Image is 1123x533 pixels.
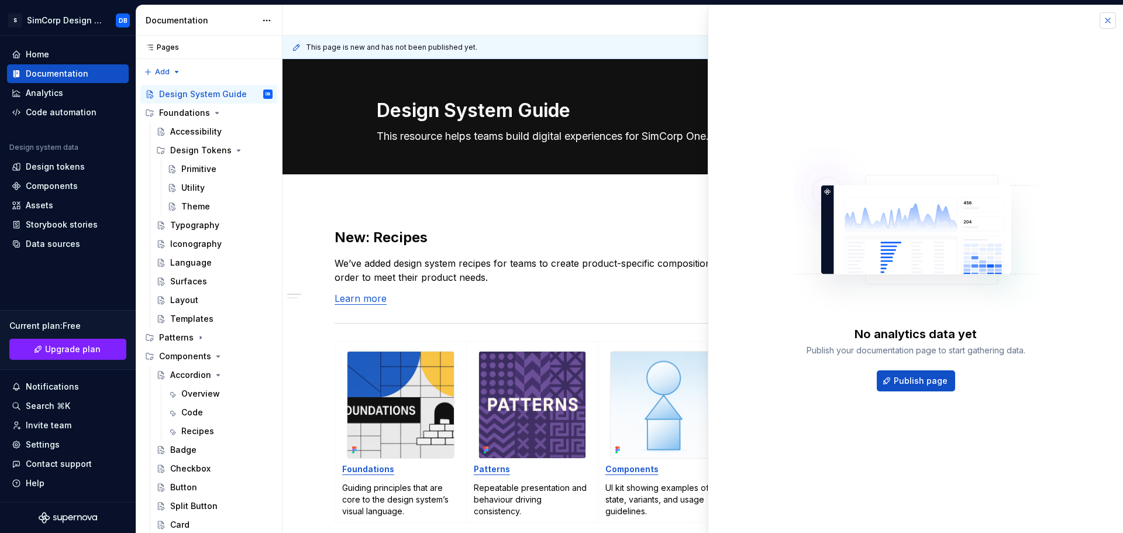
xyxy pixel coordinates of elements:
[335,293,387,304] a: Learn more
[163,422,277,441] a: Recipes
[605,482,722,517] p: UI kit showing examples of state, variants, and usage guidelines.
[7,397,129,415] button: Search ⌘K
[7,103,129,122] a: Code automation
[894,375,948,387] span: Publish page
[7,177,129,195] a: Components
[7,196,129,215] a: Assets
[151,291,277,310] a: Layout
[7,215,129,234] a: Storybook stories
[855,326,977,342] div: No analytics data yet
[163,197,277,216] a: Theme
[170,257,212,269] div: Language
[26,219,98,231] div: Storybook stories
[170,276,207,287] div: Surfaces
[151,478,277,497] a: Button
[151,122,277,141] a: Accessibility
[170,519,190,531] div: Card
[611,352,717,458] img: c5d0edfd-6587-44c1-b304-068428a70d1e.png
[7,45,129,64] a: Home
[7,157,129,176] a: Design tokens
[374,97,817,125] textarea: Design System Guide
[26,106,97,118] div: Code automation
[342,464,394,474] a: Foundations
[170,463,211,474] div: Checkbox
[347,352,454,458] img: cc83a367-6339-4a8e-b30e-ec3002558f68.png
[170,369,211,381] div: Accordion
[140,347,277,366] div: Components
[26,180,78,192] div: Components
[26,439,60,451] div: Settings
[335,228,861,247] h2: New: Recipes
[2,8,133,33] button: SSimCorp Design SystemDB
[163,403,277,422] a: Code
[26,381,79,393] div: Notifications
[7,84,129,102] a: Analytics
[140,85,277,104] a: Design System GuideDB
[140,43,179,52] div: Pages
[151,216,277,235] a: Typography
[151,497,277,515] a: Split Button
[26,49,49,60] div: Home
[9,143,78,152] div: Design system data
[140,328,277,347] div: Patterns
[170,482,197,493] div: Button
[146,15,256,26] div: Documentation
[45,343,101,355] span: Upgrade plan
[170,126,222,137] div: Accessibility
[26,400,70,412] div: Search ⌘K
[151,253,277,272] a: Language
[479,352,585,458] img: d7c07228-7177-4e00-9f8f-a57222f83d6b.png
[26,477,44,489] div: Help
[159,88,247,100] div: Design System Guide
[170,444,197,456] div: Badge
[7,416,129,435] a: Invite team
[26,161,85,173] div: Design tokens
[266,88,271,100] div: DB
[26,200,53,211] div: Assets
[170,238,222,250] div: Iconography
[170,219,219,231] div: Typography
[9,339,126,360] button: Upgrade plan
[181,182,205,194] div: Utility
[170,500,218,512] div: Split Button
[151,141,277,160] div: Design Tokens
[306,43,477,52] span: This page is new and has not been published yet.
[181,388,220,400] div: Overview
[27,15,102,26] div: SimCorp Design System
[151,235,277,253] a: Iconography
[7,435,129,454] a: Settings
[7,64,129,83] a: Documentation
[159,107,210,119] div: Foundations
[140,64,184,80] button: Add
[151,366,277,384] a: Accordion
[7,455,129,473] button: Contact support
[335,256,861,284] p: We’ve added design system recipes for teams to create product-specific compositions based on our ...
[140,104,277,122] div: Foundations
[26,458,92,470] div: Contact support
[605,464,659,474] a: Components
[151,272,277,291] a: Surfaces
[374,127,817,146] textarea: This resource helps teams build digital experiences for SimCorp One.
[8,13,22,27] div: S
[7,377,129,396] button: Notifications
[26,238,80,250] div: Data sources
[163,178,277,197] a: Utility
[342,482,459,517] p: Guiding principles that are core to the design system’s visual language.
[474,464,510,474] strong: Patterns
[7,474,129,493] button: Help
[151,441,277,459] a: Badge
[7,235,129,253] a: Data sources
[474,482,591,517] p: Repeatable presentation and behaviour driving consistency.
[170,313,213,325] div: Templates
[39,512,97,524] svg: Supernova Logo
[26,419,71,431] div: Invite team
[9,320,126,332] div: Current plan : Free
[159,332,194,343] div: Patterns
[151,310,277,328] a: Templates
[163,160,277,178] a: Primitive
[26,87,63,99] div: Analytics
[181,407,203,418] div: Code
